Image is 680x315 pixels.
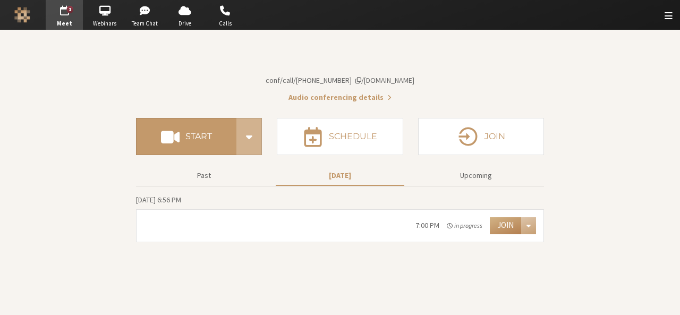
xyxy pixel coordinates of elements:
button: Audio conferencing details [288,92,392,103]
button: Join [490,217,521,234]
h4: Join [484,132,505,141]
span: Team Chat [126,19,164,28]
span: [DATE] 6:56 PM [136,195,181,205]
button: Upcoming [412,166,540,185]
button: Join [418,118,544,155]
span: Meet [46,19,83,28]
div: Start conference options [236,118,262,155]
button: Schedule [277,118,403,155]
button: Start [136,118,236,155]
img: Iotum [14,7,30,23]
div: 7:00 PM [415,220,439,231]
h4: Schedule [329,132,377,141]
span: Copy my meeting room link [266,75,414,85]
em: in progress [447,221,482,231]
div: Open menu [521,217,536,234]
button: Past [140,166,268,185]
h4: Start [185,132,212,141]
span: Webinars [86,19,123,28]
button: Copy my meeting room linkCopy my meeting room link [266,75,414,86]
button: [DATE] [276,166,404,185]
section: Account details [136,49,544,103]
span: Calls [207,19,244,28]
span: Drive [166,19,203,28]
section: Today's Meetings [136,194,544,242]
div: 1 [67,6,74,13]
